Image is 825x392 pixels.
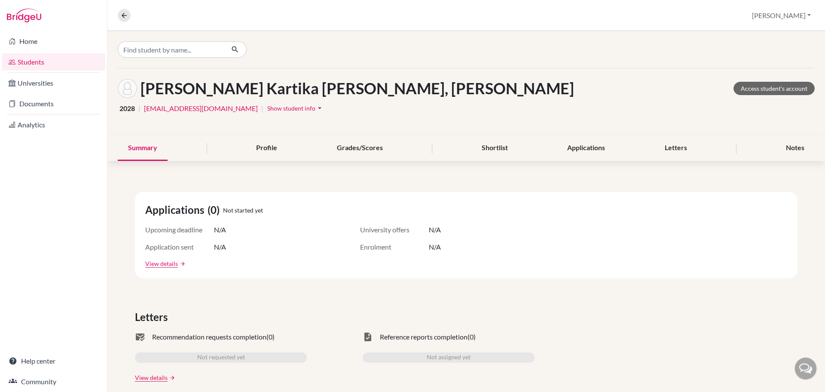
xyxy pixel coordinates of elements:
span: Show student info [267,105,315,112]
span: N/A [214,242,226,252]
span: Reference reports completion [380,332,467,342]
span: N/A [429,242,441,252]
span: 2028 [119,103,135,114]
div: Grades/Scores [327,136,393,161]
span: N/A [214,225,226,235]
span: Not assigned yet [427,352,471,363]
a: Analytics [2,116,105,133]
a: Students [2,53,105,71]
a: Help center [2,352,105,370]
div: Letters [654,136,697,161]
span: (0) [208,202,223,218]
div: Notes [776,136,815,161]
a: Universities [2,74,105,92]
img: Bridge-U [7,9,41,22]
div: Profile [246,136,287,161]
div: Summary [118,136,168,161]
span: Application sent [145,242,214,252]
span: task [363,332,373,342]
span: | [138,103,141,114]
span: (0) [467,332,476,342]
span: Not requested yet [197,352,245,363]
a: Access student's account [733,82,815,95]
span: | [261,103,263,114]
span: University offers [360,225,429,235]
a: View details [145,259,178,268]
span: Enrolment [360,242,429,252]
button: Show student infoarrow_drop_down [267,102,324,115]
h1: [PERSON_NAME] Kartika [PERSON_NAME], [PERSON_NAME] [141,79,574,98]
a: Home [2,33,105,50]
span: Upcoming deadline [145,225,214,235]
a: Community [2,373,105,390]
i: arrow_drop_down [315,104,324,112]
a: Documents [2,95,105,112]
span: (0) [266,332,275,342]
div: Shortlist [471,136,518,161]
span: Not started yet [223,206,263,215]
a: View details [135,373,168,382]
a: arrow_forward [178,261,186,267]
button: [PERSON_NAME] [748,7,815,24]
span: Help [19,6,37,14]
span: Letters [135,309,171,325]
span: N/A [429,225,441,235]
span: Recommendation requests completion [152,332,266,342]
a: arrow_forward [168,375,175,381]
span: mark_email_read [135,332,145,342]
a: [EMAIL_ADDRESS][DOMAIN_NAME] [144,103,258,114]
input: Find student by name... [118,41,224,58]
img: Miley Ann Kartika Chandra's avatar [118,79,137,98]
span: Applications [145,202,208,218]
div: Applications [557,136,615,161]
